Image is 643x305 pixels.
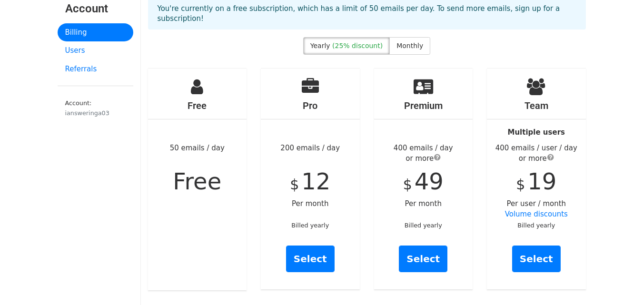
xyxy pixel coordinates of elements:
[487,143,586,164] div: 400 emails / user / day or more
[261,100,360,111] h4: Pro
[291,222,329,229] small: Billed yearly
[65,108,126,118] div: iansweringa03
[512,246,561,272] a: Select
[290,176,299,193] span: $
[310,42,330,49] span: Yearly
[517,222,555,229] small: Billed yearly
[516,176,525,193] span: $
[374,100,473,111] h4: Premium
[396,42,423,49] span: Monthly
[261,69,360,289] div: 200 emails / day Per month
[487,69,586,289] div: Per user / month
[148,69,247,290] div: 50 emails / day
[58,60,133,79] a: Referrals
[405,222,442,229] small: Billed yearly
[505,210,568,218] a: Volume discounts
[301,168,330,195] span: 12
[527,168,556,195] span: 19
[65,2,126,16] h3: Account
[508,128,565,137] strong: Multiple users
[58,23,133,42] a: Billing
[399,246,447,272] a: Select
[374,69,473,289] div: Per month
[332,42,383,49] span: (25% discount)
[148,100,247,111] h4: Free
[65,99,126,118] small: Account:
[173,168,221,195] span: Free
[487,100,586,111] h4: Team
[158,4,576,24] p: You're currently on a free subscription, which has a limit of 50 emails per day. To send more ema...
[415,168,444,195] span: 49
[58,41,133,60] a: Users
[286,246,335,272] a: Select
[374,143,473,164] div: 400 emails / day or more
[595,259,643,305] iframe: Chat Widget
[403,176,412,193] span: $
